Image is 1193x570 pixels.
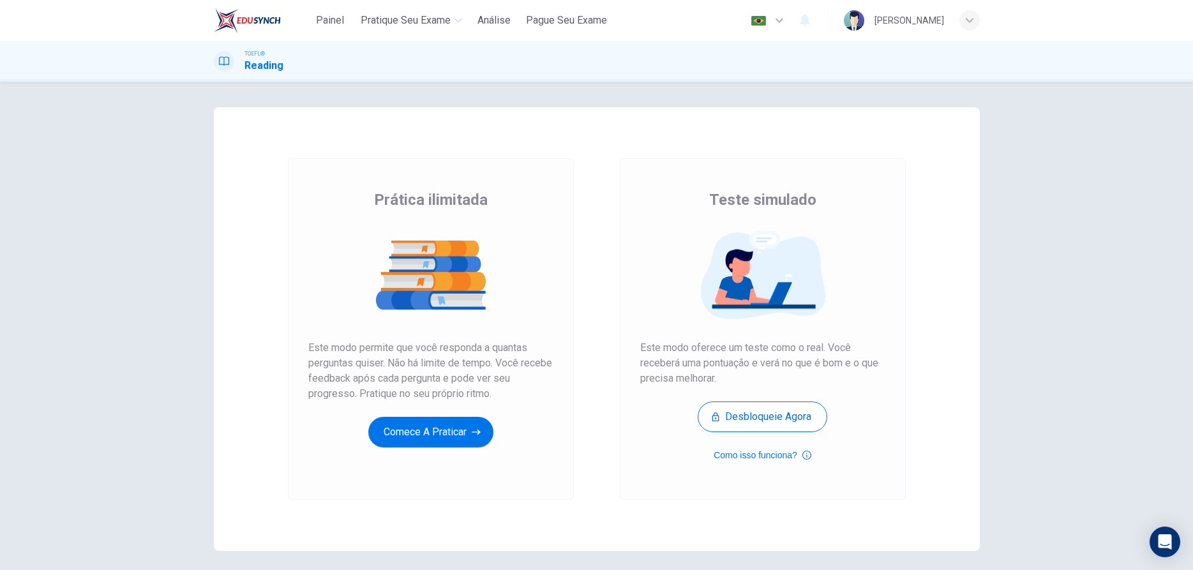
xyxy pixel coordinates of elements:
[214,8,310,33] a: EduSynch logo
[709,190,816,210] span: Teste simulado
[526,13,607,28] span: Pague Seu Exame
[472,9,516,32] button: Análise
[310,9,350,32] button: Painel
[714,447,811,463] button: Como isso funciona?
[214,8,281,33] img: EduSynch logo
[368,417,493,447] button: Comece a praticar
[244,58,283,73] h1: Reading
[1150,527,1180,557] div: Open Intercom Messenger
[361,13,451,28] span: Pratique seu exame
[874,13,944,28] div: [PERSON_NAME]
[640,340,885,386] span: Este modo oferece um teste como o real. Você receberá uma pontuação e verá no que é bom e o que p...
[374,190,488,210] span: Prática ilimitada
[316,13,344,28] span: Painel
[308,340,553,401] span: Este modo permite que você responda a quantas perguntas quiser. Não há limite de tempo. Você rece...
[751,16,767,26] img: pt
[521,9,612,32] button: Pague Seu Exame
[244,49,265,58] span: TOEFL®
[698,401,827,432] button: Desbloqueie agora
[844,10,864,31] img: Profile picture
[356,9,467,32] button: Pratique seu exame
[477,13,511,28] span: Análise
